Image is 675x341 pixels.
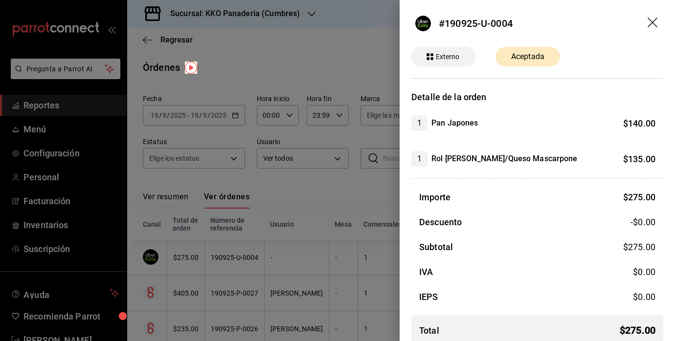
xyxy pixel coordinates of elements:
button: drag [648,18,659,29]
h4: Rol [PERSON_NAME]/Queso Mascarpone [431,153,577,165]
span: $ 0.00 [633,292,655,302]
span: $ 275.00 [623,192,655,202]
img: Tooltip marker [185,62,197,74]
h3: Subtotal [419,240,453,254]
h3: Total [419,324,439,337]
h3: Importe [419,191,450,204]
span: -$0.00 [630,215,655,229]
span: $ 135.00 [623,154,655,164]
h3: IEPS [419,290,438,303]
h3: Descuento [419,215,462,229]
div: #190925-U-0004 [439,16,513,31]
h3: IVA [419,265,433,278]
h4: Pan Japones [431,117,478,129]
h3: Detalle de la orden [411,90,663,104]
span: Aceptada [505,51,550,63]
span: $ 275.00 [623,242,655,252]
span: $ 275.00 [620,323,655,338]
span: $ 0.00 [633,267,655,277]
span: 1 [411,117,427,129]
span: Externo [432,52,464,62]
span: 1 [411,153,427,165]
span: $ 140.00 [623,118,655,128]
